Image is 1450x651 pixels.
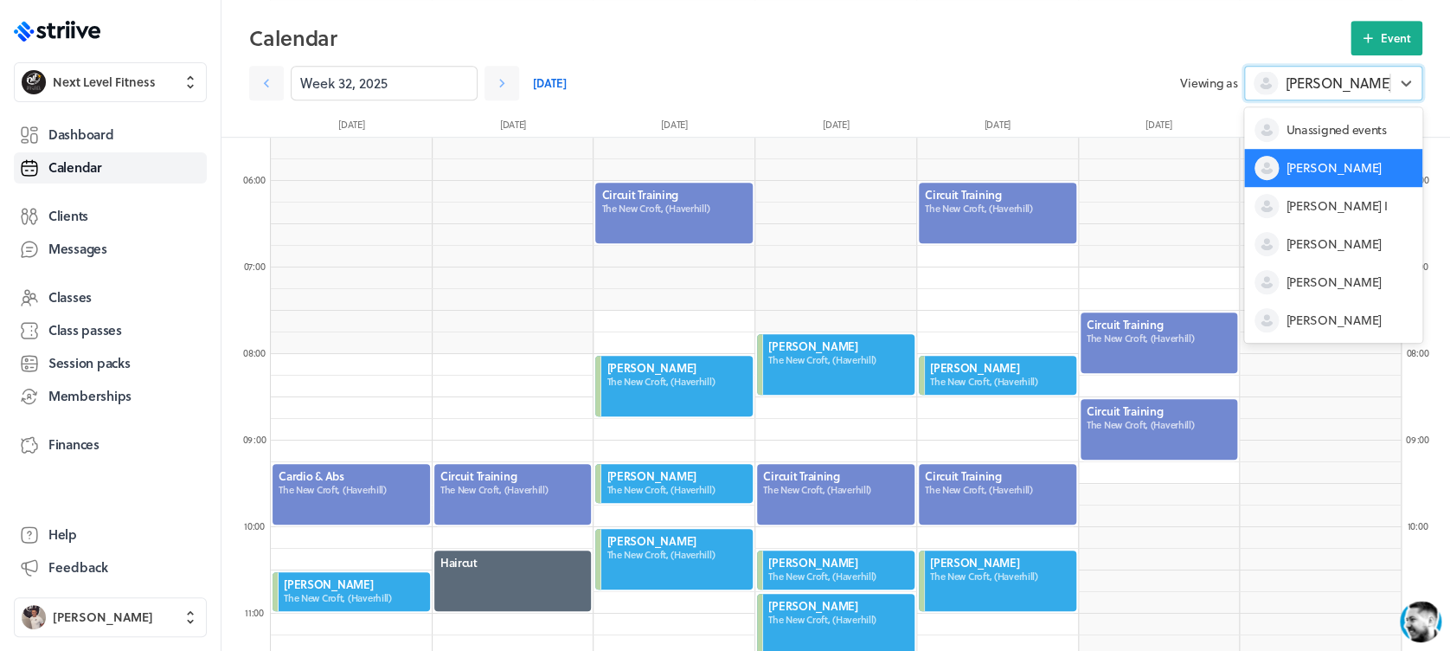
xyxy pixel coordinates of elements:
div: Typically replies in a few minutes [96,32,247,43]
span: :00 [1415,519,1428,533]
span: Feedback [48,558,108,577]
span: [PERSON_NAME] [1285,74,1392,93]
div: [DATE] [1078,118,1240,137]
span: [PERSON_NAME] [1286,159,1381,177]
div: 11 [237,606,272,619]
span: Messages [48,240,107,258]
button: />GIF [263,518,300,566]
span: :00 [253,345,266,360]
span: :00 [253,259,265,274]
span: Viewing as [1180,74,1237,92]
a: Finances [14,429,207,461]
div: [PERSON_NAME] [96,10,247,29]
span: Clients [48,207,88,225]
a: Classes [14,282,207,313]
div: [DATE] [433,118,594,137]
div: 09 [1400,433,1434,446]
a: Messages [14,234,207,265]
img: Next Level Fitness [22,70,46,94]
div: 08 [237,346,272,359]
span: Session packs [48,354,130,372]
input: YYYY-M-D [291,66,478,100]
h2: Calendar [249,21,1351,55]
span: Class passes [48,321,122,339]
div: [DATE] [271,118,433,137]
iframe: gist-messenger-bubble-iframe [1400,601,1441,642]
span: :00 [253,432,266,447]
span: [PERSON_NAME] [53,609,153,626]
div: 10 [1400,519,1434,532]
div: 07 [237,260,272,273]
g: /> [270,533,293,548]
span: Dashboard [48,126,113,144]
span: Help [48,525,77,544]
span: Next Level Fitness [53,74,156,91]
img: US [52,12,83,43]
span: [PERSON_NAME] [1286,235,1381,253]
span: [PERSON_NAME] [1286,274,1381,291]
span: :00 [1416,345,1428,360]
span: [PERSON_NAME] I [1286,197,1387,215]
span: :00 [1416,432,1428,447]
span: Classes [48,288,92,306]
div: [DATE] [916,118,1078,137]
a: Calendar [14,152,207,184]
img: Ben Robinson [22,605,46,629]
a: Dashboard [14,119,207,151]
span: :00 [252,605,264,620]
div: US[PERSON_NAME]Typically replies in a few minutes [52,10,324,46]
tspan: GIF [275,537,289,545]
span: Unassigned events [1286,121,1386,139]
div: 06 [237,173,272,186]
button: Ben Robinson[PERSON_NAME] [14,597,207,637]
span: Event [1381,30,1411,46]
div: [DATE] [593,118,755,137]
button: Next Level FitnessNext Level Fitness [14,62,207,102]
span: Memberships [48,387,132,405]
div: [DATE] [755,118,917,137]
div: 08 [1400,346,1434,359]
div: 09 [237,433,272,446]
span: :00 [253,172,266,187]
a: [DATE] [533,66,567,100]
a: Class passes [14,315,207,346]
span: :00 [1416,172,1428,187]
button: Feedback [14,552,207,583]
div: [DATE] [1239,118,1401,137]
span: Calendar [48,158,102,177]
div: 10 [237,519,272,532]
a: Memberships [14,381,207,412]
a: Clients [14,201,207,232]
span: Finances [48,435,99,454]
span: [PERSON_NAME] [1286,312,1381,329]
a: Help [14,519,207,551]
a: Session packs [14,348,207,379]
span: :00 [253,519,265,533]
button: Event [1351,21,1422,55]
